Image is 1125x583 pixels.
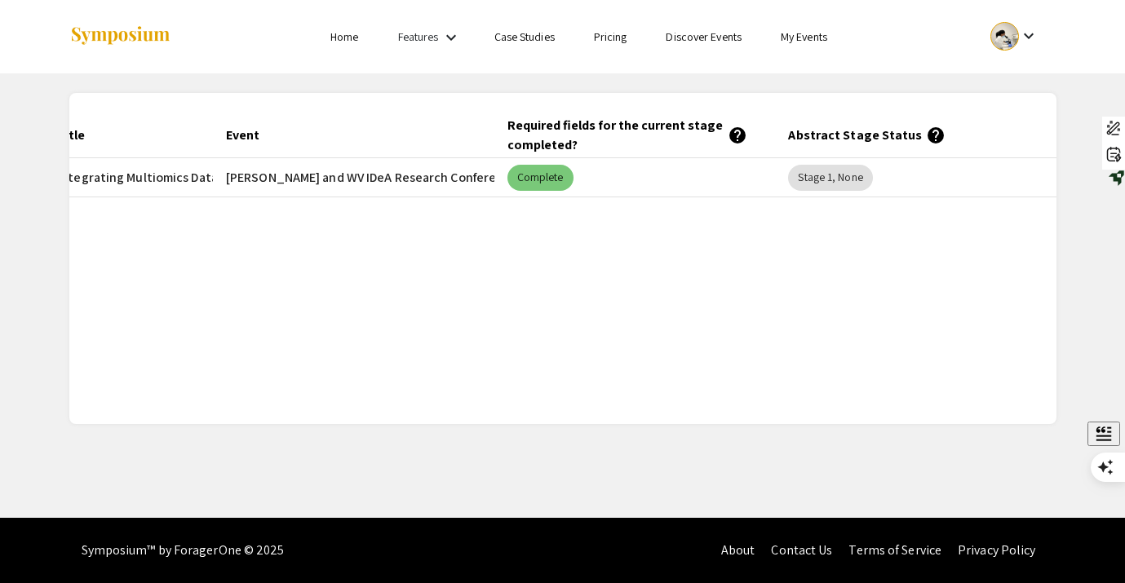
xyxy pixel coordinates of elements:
mat-icon: help [926,126,946,145]
mat-icon: Expand Features list [441,28,461,47]
a: About [721,541,755,559]
iframe: Chat [12,510,69,571]
a: Privacy Policy [958,541,1035,559]
a: Terms of Service [848,541,941,559]
a: Home [330,29,358,44]
div: Title [57,126,100,145]
img: Symposium by ForagerOne [69,25,171,47]
mat-icon: help [728,126,747,145]
mat-chip: Stage 1, None [788,165,872,191]
a: Case Studies [494,29,555,44]
mat-chip: Complete [507,165,574,191]
mat-icon: Expand account dropdown [1019,26,1039,46]
mat-cell: [PERSON_NAME] and WV IDeA Research Conference [213,158,494,197]
a: My Events [781,29,827,44]
button: Expand account dropdown [973,18,1056,55]
div: Required fields for the current stage completed?help [507,116,763,155]
a: Discover Events [666,29,742,44]
a: Features [398,29,439,44]
a: Contact Us [771,541,832,559]
div: Symposium™ by ForagerOne © 2025 [82,518,285,583]
div: Event [226,126,274,145]
a: Pricing [594,29,627,44]
div: Required fields for the current stage completed? [507,116,748,155]
div: Title [57,126,85,145]
div: Event [226,126,259,145]
mat-header-cell: Abstract Stage Status [775,113,1056,158]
